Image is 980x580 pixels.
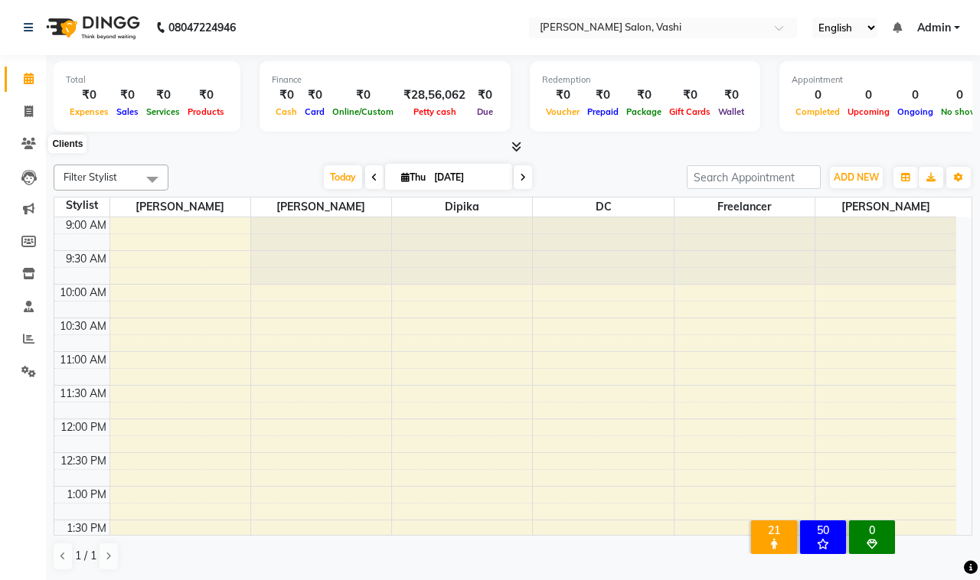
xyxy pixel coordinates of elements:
div: 9:00 AM [63,217,109,233]
div: ₹0 [184,86,228,104]
span: Due [473,106,497,117]
div: Total [66,73,228,86]
span: Today [324,165,362,189]
div: 12:30 PM [57,453,109,469]
div: ₹28,56,062 [397,86,472,104]
div: 1:30 PM [64,520,109,536]
span: Services [142,106,184,117]
div: ₹0 [714,86,748,104]
span: Gift Cards [665,106,714,117]
span: Sales [113,106,142,117]
span: Cash [272,106,301,117]
div: ₹0 [328,86,397,104]
span: Voucher [542,106,583,117]
div: ₹0 [665,86,714,104]
div: 0 [844,86,893,104]
button: ADD NEW [830,167,883,188]
input: Search Appointment [687,165,821,189]
div: ₹0 [272,86,301,104]
div: ₹0 [542,86,583,104]
span: Petty cash [410,106,460,117]
span: Completed [792,106,844,117]
span: Prepaid [583,106,622,117]
div: 10:00 AM [57,285,109,301]
span: DC [533,197,673,217]
span: Ongoing [893,106,937,117]
span: Filter Stylist [64,171,117,183]
span: Package [622,106,665,117]
span: Expenses [66,106,113,117]
div: ₹0 [301,86,328,104]
div: ₹0 [66,86,113,104]
span: Admin [917,20,951,36]
span: Dipika [392,197,532,217]
div: 9:30 AM [63,251,109,267]
span: ADD NEW [834,171,879,183]
div: ₹0 [472,86,498,104]
span: [PERSON_NAME] [815,197,956,217]
span: Card [301,106,328,117]
span: [PERSON_NAME] [251,197,391,217]
span: Freelancer [675,197,815,217]
span: Upcoming [844,106,893,117]
span: 1 / 1 [75,548,96,564]
div: 50 [803,523,843,537]
div: Stylist [54,197,109,213]
div: 0 [893,86,937,104]
span: Wallet [714,106,748,117]
input: 2025-09-04 [430,166,506,189]
div: ₹0 [113,86,142,104]
div: Finance [272,73,498,86]
div: 0 [852,523,892,537]
img: logo [39,6,144,49]
div: Redemption [542,73,748,86]
div: 10:30 AM [57,318,109,334]
div: 11:00 AM [57,352,109,368]
b: 08047224946 [168,6,236,49]
span: Online/Custom [328,106,397,117]
span: Thu [397,171,430,183]
div: Clients [48,135,87,154]
div: ₹0 [583,86,622,104]
div: ₹0 [622,86,665,104]
div: 11:30 AM [57,386,109,402]
div: 1:00 PM [64,487,109,503]
span: [PERSON_NAME] [110,197,250,217]
div: 21 [754,523,794,537]
div: ₹0 [142,86,184,104]
div: 0 [792,86,844,104]
div: 12:00 PM [57,419,109,435]
span: Products [184,106,228,117]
